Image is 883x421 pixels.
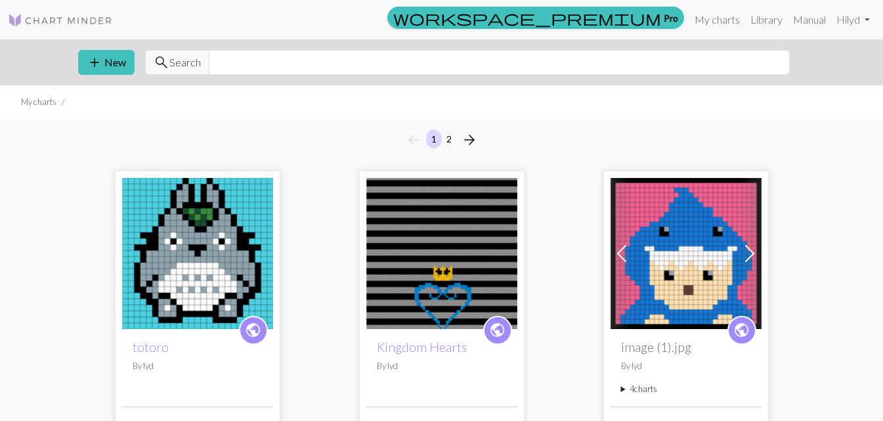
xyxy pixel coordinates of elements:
[456,129,483,150] button: Next
[489,320,506,340] span: public
[133,340,169,355] a: totoro
[366,246,517,258] a: Kingdom Hearts
[621,360,751,372] p: By lyd
[689,7,745,33] a: My charts
[426,129,442,148] button: 1
[788,7,831,33] a: Manual
[621,340,751,355] h2: image (1).jpg
[733,317,750,343] i: public
[87,53,102,72] span: add
[611,178,762,329] img: image (1).jpg
[366,178,517,329] img: Kingdom Hearts
[831,7,875,33] a: Hilyd
[8,12,113,28] img: Logo
[441,129,457,148] button: 2
[745,7,788,33] a: Library
[462,131,477,149] span: arrow_forward
[377,360,507,372] p: By lyd
[122,178,273,329] img: totoro
[154,53,169,72] span: search
[122,246,273,258] a: totoro
[133,360,263,372] p: By lyd
[387,7,684,29] a: Pro
[21,96,56,108] li: My charts
[400,129,483,150] nav: Page navigation
[393,9,661,27] span: workspace_premium
[489,317,506,343] i: public
[483,316,512,345] a: public
[733,320,750,340] span: public
[169,55,201,70] span: Search
[611,246,762,258] a: image (1).jpg
[621,383,751,395] summary: 4charts
[727,316,756,345] a: public
[239,316,268,345] a: public
[78,50,135,75] button: New
[245,320,261,340] span: public
[377,340,467,355] a: Kingdom Hearts
[245,317,261,343] i: public
[462,132,477,148] i: Next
